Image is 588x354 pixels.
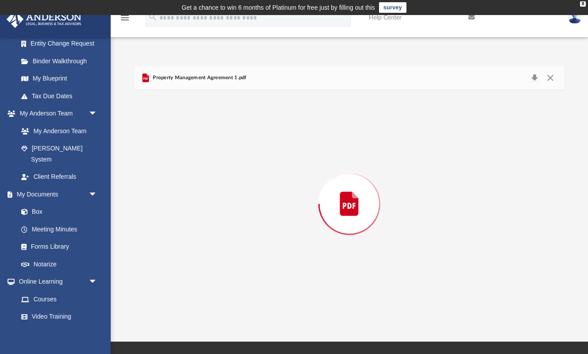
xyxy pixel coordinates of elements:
[379,2,406,13] a: survey
[120,12,130,23] i: menu
[6,273,106,291] a: Online Learningarrow_drop_down
[89,185,106,204] span: arrow_drop_down
[148,12,158,22] i: search
[12,35,111,53] a: Entity Change Request
[12,290,106,308] a: Courses
[6,105,106,123] a: My Anderson Teamarrow_drop_down
[182,2,375,13] div: Get a chance to win 6 months of Platinum for free just by filling out this
[568,11,581,24] img: User Pic
[542,72,558,84] button: Close
[6,185,106,203] a: My Documentsarrow_drop_down
[12,122,102,140] a: My Anderson Team
[4,11,84,28] img: Anderson Advisors Platinum Portal
[12,255,106,273] a: Notarize
[89,273,106,291] span: arrow_drop_down
[12,168,106,186] a: Client Referrals
[12,203,102,221] a: Box
[12,140,106,168] a: [PERSON_NAME] System
[12,52,111,70] a: Binder Walkthrough
[135,66,564,318] div: Preview
[12,308,102,326] a: Video Training
[151,74,247,82] span: Property Management Agreement 1.pdf
[12,70,106,88] a: My Blueprint
[526,72,542,84] button: Download
[12,220,106,238] a: Meeting Minutes
[12,238,102,256] a: Forms Library
[120,17,130,23] a: menu
[580,1,586,7] div: close
[12,87,111,105] a: Tax Due Dates
[89,105,106,123] span: arrow_drop_down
